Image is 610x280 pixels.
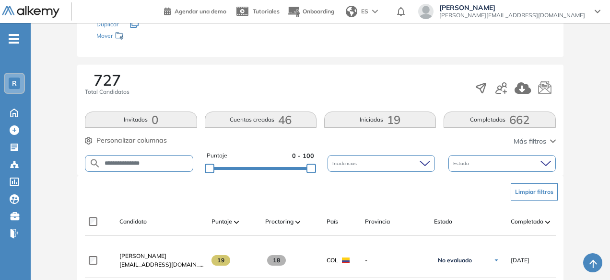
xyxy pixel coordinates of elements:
[295,221,300,224] img: [missing "en.ARROW_ALT" translation]
[96,135,167,146] span: Personalizar columnas
[287,1,334,22] button: Onboarding
[303,8,334,15] span: Onboarding
[89,157,101,169] img: SEARCH_ALT
[511,183,558,201] button: Limpiar filtros
[12,79,17,87] span: R
[511,256,529,265] span: [DATE]
[327,217,338,226] span: País
[514,136,546,146] span: Más filtros
[438,257,472,264] span: No evaluado
[175,8,226,15] span: Agendar una demo
[361,7,368,16] span: ES
[211,255,230,266] span: 19
[372,10,378,13] img: arrow
[545,221,550,224] img: [missing "en.ARROW_ALT" translation]
[253,8,280,15] span: Tutoriales
[85,135,167,146] button: Personalizar columnas
[164,5,226,16] a: Agendar una demo
[453,160,471,167] span: Estado
[267,255,286,266] span: 18
[332,160,359,167] span: Incidencias
[85,112,197,128] button: Invitados0
[493,258,499,263] img: Ícono de flecha
[96,21,118,28] span: Duplicar
[324,112,436,128] button: Iniciadas19
[94,72,121,88] span: 727
[207,151,227,160] span: Puntaje
[439,4,585,11] span: [PERSON_NAME]
[342,258,350,263] img: COL
[265,217,293,226] span: Proctoring
[448,155,556,172] div: Estado
[365,256,426,265] span: -
[511,217,543,226] span: Completado
[119,252,166,259] span: [PERSON_NAME]
[85,88,129,96] span: Total Candidatos
[346,6,357,17] img: world
[2,6,59,18] img: Logo
[119,252,204,260] a: [PERSON_NAME]
[9,38,19,40] i: -
[96,28,192,45] div: Mover
[292,151,314,160] span: 0 - 100
[514,136,556,146] button: Más filtros
[328,155,435,172] div: Incidencias
[365,217,390,226] span: Provincia
[327,256,338,265] span: COL
[234,221,239,224] img: [missing "en.ARROW_ALT" translation]
[434,217,452,226] span: Estado
[119,260,204,269] span: [EMAIL_ADDRESS][DOMAIN_NAME]
[439,11,585,19] span: [PERSON_NAME][EMAIL_ADDRESS][DOMAIN_NAME]
[211,217,232,226] span: Puntaje
[119,217,147,226] span: Candidato
[205,112,317,128] button: Cuentas creadas46
[444,112,555,128] button: Completadas662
